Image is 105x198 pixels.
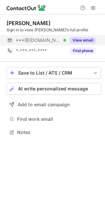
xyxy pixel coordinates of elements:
span: Find work email [17,116,98,122]
button: AI write personalized message [7,83,101,95]
div: Sign in to view [PERSON_NAME]’s full profile [7,27,101,33]
span: AI write personalized message [18,86,88,91]
button: Add to email campaign [7,99,101,111]
img: ContactOut v5.3.10 [7,4,46,12]
span: Notes [17,129,98,135]
button: save-profile-one-click [7,67,101,79]
div: Save to List / ATS / CRM [18,70,90,76]
button: Find work email [7,115,101,124]
button: Notes [7,128,101,137]
span: ***@[DOMAIN_NAME] [16,37,61,43]
button: Reveal Button [70,48,96,54]
div: [PERSON_NAME] [7,20,51,26]
span: Add to email campaign [18,102,70,107]
button: Reveal Button [70,37,96,44]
